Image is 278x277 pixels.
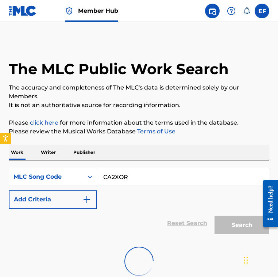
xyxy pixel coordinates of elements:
img: Top Rightsholder [65,7,74,15]
p: Please review the Musical Works Database [9,127,269,136]
form: Search Form [9,168,269,238]
p: Please for more information about the terms used in the database. [9,118,269,127]
a: Terms of Use [136,128,175,135]
a: Public Search [205,4,220,18]
div: User Menu [255,4,269,18]
p: Publisher [71,145,97,160]
p: It is not an authoritative source for recording information. [9,101,269,110]
div: MLC Song Code [13,172,79,181]
iframe: Resource Center [258,174,278,233]
p: Writer [39,145,58,160]
img: help [227,7,236,15]
span: Member Hub [78,7,118,15]
button: Add Criteria [9,190,97,209]
div: Help [224,4,239,18]
img: 9d2ae6d4665cec9f34b9.svg [82,195,91,204]
iframe: Chat Widget [242,242,278,277]
div: Notifications [243,7,250,15]
img: preloader [124,247,154,276]
p: Work [9,145,26,160]
a: click here [30,119,58,126]
p: The accuracy and completeness of The MLC's data is determined solely by our Members. [9,83,269,101]
img: MLC Logo [9,5,37,16]
img: search [208,7,217,15]
div: Drag [244,249,248,271]
h1: The MLC Public Work Search [9,60,229,78]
